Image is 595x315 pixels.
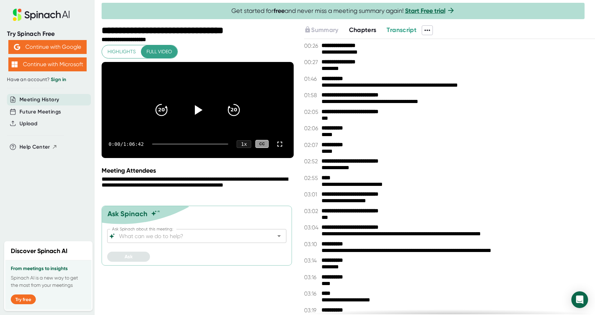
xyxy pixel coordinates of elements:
[304,191,320,198] span: 03:01
[125,254,133,260] span: Ask
[304,109,320,115] span: 02:05
[304,224,320,231] span: 03:04
[273,7,285,15] b: free
[304,307,320,314] span: 03:19
[304,175,320,181] span: 02:55
[19,108,61,116] button: Future Meetings
[237,140,251,148] div: 1 x
[11,274,86,289] p: Spinach AI is a new way to get the most from your meetings
[11,246,68,256] h2: Discover Spinach AI
[304,290,320,297] span: 03:16
[146,47,172,56] span: Full video
[349,26,376,34] span: Chapters
[19,96,59,104] button: Meeting History
[8,40,87,54] button: Continue with Google
[107,252,150,262] button: Ask
[102,45,141,58] button: Highlights
[304,92,320,99] span: 01:58
[231,7,455,15] span: Get started for and never miss a meeting summary again!
[109,141,144,147] div: 0:00 / 1:06:42
[11,294,36,304] button: Try free
[19,143,50,151] span: Help Center
[7,30,88,38] div: Try Spinach Free
[304,25,349,35] div: Upgrade to access
[304,158,320,165] span: 02:52
[102,167,295,174] div: Meeting Attendees
[571,291,588,308] div: Open Intercom Messenger
[387,26,416,34] span: Transcript
[304,274,320,281] span: 03:16
[108,210,148,218] div: Ask Spinach
[304,257,320,264] span: 03:14
[19,120,37,128] button: Upload
[11,266,86,271] h3: From meetings to insights
[304,25,338,35] button: Summary
[304,208,320,214] span: 03:02
[274,231,284,241] button: Open
[51,77,66,82] a: Sign in
[304,42,320,49] span: 00:26
[108,47,136,56] span: Highlights
[118,231,264,241] input: What can we do to help?
[14,44,20,50] img: Aehbyd4JwY73AAAAAElFTkSuQmCC
[304,125,320,132] span: 02:06
[255,140,269,148] div: CC
[387,25,416,35] button: Transcript
[19,143,57,151] button: Help Center
[8,57,87,71] button: Continue with Microsoft
[304,76,320,82] span: 01:46
[7,77,88,83] div: Have an account?
[304,142,320,148] span: 02:07
[304,241,320,247] span: 03:10
[304,59,320,65] span: 00:27
[311,26,338,34] span: Summary
[349,25,376,35] button: Chapters
[141,45,177,58] button: Full video
[405,7,445,15] a: Start Free trial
